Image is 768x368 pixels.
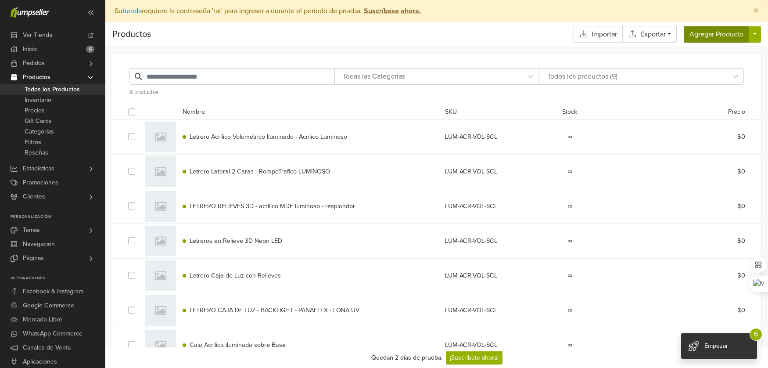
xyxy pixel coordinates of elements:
span: Letrero Acrílico Volumétrico Iluminado - Acrilico Luminoso [190,133,347,141]
strong: Suscríbase ahora. [364,7,421,15]
span: WhatsApp Commerce [23,327,83,341]
div: $0 [647,167,752,177]
div: LUM-ACR-VOL-SCL [438,167,543,177]
span: Temas [23,223,40,237]
div: ∞ [544,271,596,281]
span: Categorías [25,126,54,137]
span: Letrero Lateral 2 Caras - RompeTrafico LUMINOSO [190,168,330,175]
div: $0 [647,132,752,142]
span: Pedidos [23,56,45,70]
div: $0 [647,271,752,281]
span: 6 [86,46,94,53]
span: Promociones [23,176,58,190]
button: Close [745,0,768,22]
div: LETRERO CAJA DE LUZ - BACKLIGHT - PANAFLEX - LONA UVLUM-ACR-VOL-SCL∞$0 [128,293,745,328]
div: Nombre [176,107,438,118]
div: $0 [647,236,752,246]
div: LUM-ACR-VOL-SCL [438,132,543,142]
a: Importar [574,26,622,43]
span: Todos los Productos [25,84,80,95]
div: ∞ [544,236,596,246]
div: $0 [647,202,752,211]
div: Quedan 2 días de prueba. [371,353,442,362]
a: LETRERO RELIEVES 3D - acrilico MDF luminoso - resplandor [183,202,355,210]
div: ∞ [544,202,596,211]
span: Inventario [25,95,51,105]
a: Letrero Acrílico Volumétrico Iluminado - Acrilico Luminoso [183,133,347,141]
span: Letreros en Relieve 3D Neon LED [190,237,282,245]
span: Empezar [704,342,728,350]
a: ¡Suscríbete ahora! [446,351,502,364]
span: Productos [23,70,50,84]
span: Estadísticas [23,162,54,176]
div: $0 [647,340,752,350]
div: LUM-ACR-VOL-SCL [438,340,543,350]
div: ∞ [544,167,596,177]
span: Clientes [23,190,45,204]
span: Mercado Libre [23,313,62,327]
div: ∞ [544,306,596,315]
div: LUM-ACR-VOL-SCL [438,236,543,246]
div: Letrero Acrílico Volumétrico Iluminado - Acrilico LuminosoLUM-ACR-VOL-SCL∞$0 [128,119,745,154]
div: Precio [647,107,752,118]
span: Reseñas [25,148,48,158]
a: Letrero Caja de Luz con Relieves [183,272,281,279]
a: LETRERO CAJA DE LUZ - BACKLIGHT - PANAFLEX - LONA UV [183,307,359,314]
span: Filtros [25,137,41,148]
a: Letreros en Relieve 3D Neon LED [183,237,282,245]
span: Caja Acrílica iluminada sobre Base [190,341,286,349]
span: Páginas [23,251,44,265]
span: Ver Tienda [23,28,52,42]
span: Facebook & Instagram [23,285,83,299]
div: Todos los productos (9) [544,71,723,82]
div: ∞ [544,132,596,142]
div: SKU [438,107,543,118]
div: LUM-ACR-VOL-SCL [438,202,543,211]
div: Caja Acrílica iluminada sobre BaseLUM-ACR-VOL-SCL∞$0 [128,328,745,362]
a: tienda [122,7,142,15]
p: Personalización [11,214,105,220]
div: LUM-ACR-VOL-SCL [438,306,543,315]
div: LUM-ACR-VOL-SCL [438,271,543,281]
p: Integraciones [11,276,105,281]
div: Letreros en Relieve 3D Neon LEDLUM-ACR-VOL-SCL∞$0 [128,224,745,258]
span: Precios [25,105,45,116]
div: Stock [544,107,596,118]
a: Caja Acrílica iluminada sobre Base [183,341,286,349]
span: Navegación [23,237,55,251]
div: $0 [647,306,752,315]
span: Inicio [23,42,37,56]
span: LETRERO CAJA DE LUZ - BACKLIGHT - PANAFLEX - LONA UV [190,307,359,314]
div: LETRERO RELIEVES 3D - acrilico MDF luminoso - resplandorLUM-ACR-VOL-SCL∞$0 [128,189,745,224]
button: Agregar Producto [684,26,749,43]
div: Letrero Lateral 2 Caras - RompeTrafico LUMINOSOLUM-ACR-VOL-SCL∞$0 [128,154,745,189]
div: ∞ [544,340,596,350]
span: Canales de Venta [23,341,71,355]
span: LETRERO RELIEVES 3D - acrilico MDF luminoso - resplandor [190,202,355,210]
a: Suscríbase ahora. [362,7,421,15]
span: Productos [112,28,151,41]
span: Letrero Caja de Luz con Relieves [190,272,281,279]
span: × [754,4,759,17]
div: Letrero Caja de Luz con RelievesLUM-ACR-VOL-SCL∞$0 [128,258,745,293]
span: Gift Cards [25,116,52,126]
span: Google Commerce [23,299,74,313]
a: Exportar [622,26,677,43]
a: Letrero Lateral 2 Caras - RompeTrafico LUMINOSO [183,168,330,175]
span: 6 [750,328,762,341]
div: Empezar 6 [681,333,757,359]
span: 9 productos [129,89,158,96]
